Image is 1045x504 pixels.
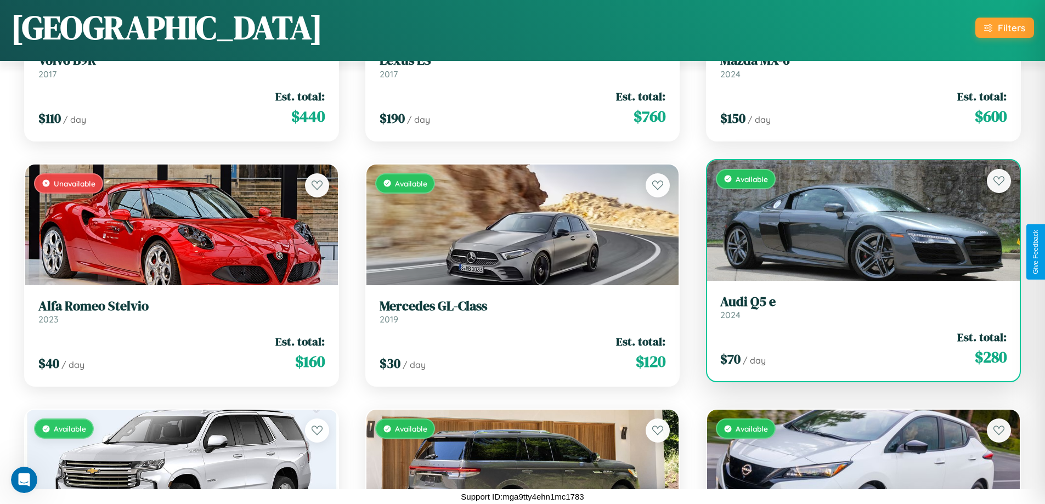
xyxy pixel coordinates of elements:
span: 2019 [380,314,398,325]
span: $ 40 [38,354,59,372]
a: Alfa Romeo Stelvio2023 [38,298,325,325]
h3: Alfa Romeo Stelvio [38,298,325,314]
h3: Audi Q5 e [720,294,1007,310]
span: Est. total: [616,333,665,349]
span: Est. total: [957,329,1007,345]
h1: [GEOGRAPHIC_DATA] [11,5,323,50]
span: $ 760 [634,105,665,127]
a: Audi Q5 e2024 [720,294,1007,321]
h3: Lexus ES [380,53,666,69]
span: 2023 [38,314,58,325]
span: Available [395,424,427,433]
span: Est. total: [275,333,325,349]
a: Volvo B9R2017 [38,53,325,80]
span: Available [54,424,86,433]
a: Lexus ES2017 [380,53,666,80]
span: / day [61,359,84,370]
span: 2024 [720,69,741,80]
span: $ 70 [720,350,741,368]
p: Support ID: mga9tty4ehn1mc1783 [461,489,584,504]
h3: Mercedes GL-Class [380,298,666,314]
span: $ 110 [38,109,61,127]
span: $ 150 [720,109,745,127]
span: $ 600 [975,105,1007,127]
span: $ 280 [975,346,1007,368]
span: $ 30 [380,354,400,372]
span: 2017 [380,69,398,80]
span: / day [743,355,766,366]
div: Give Feedback [1032,230,1040,274]
span: 2017 [38,69,57,80]
span: Available [395,179,427,188]
span: Est. total: [275,88,325,104]
h3: Volvo B9R [38,53,325,69]
span: $ 190 [380,109,405,127]
span: Est. total: [957,88,1007,104]
span: / day [407,114,430,125]
span: Est. total: [616,88,665,104]
span: Unavailable [54,179,95,188]
span: $ 120 [636,350,665,372]
span: Available [736,174,768,184]
h3: Mazda MX-6 [720,53,1007,69]
span: $ 160 [295,350,325,372]
iframe: Intercom live chat [11,467,37,493]
span: / day [63,114,86,125]
span: $ 440 [291,105,325,127]
div: Filters [998,22,1025,33]
span: / day [403,359,426,370]
a: Mazda MX-62024 [720,53,1007,80]
button: Filters [975,18,1034,38]
span: 2024 [720,309,741,320]
span: Available [736,424,768,433]
a: Mercedes GL-Class2019 [380,298,666,325]
span: / day [748,114,771,125]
